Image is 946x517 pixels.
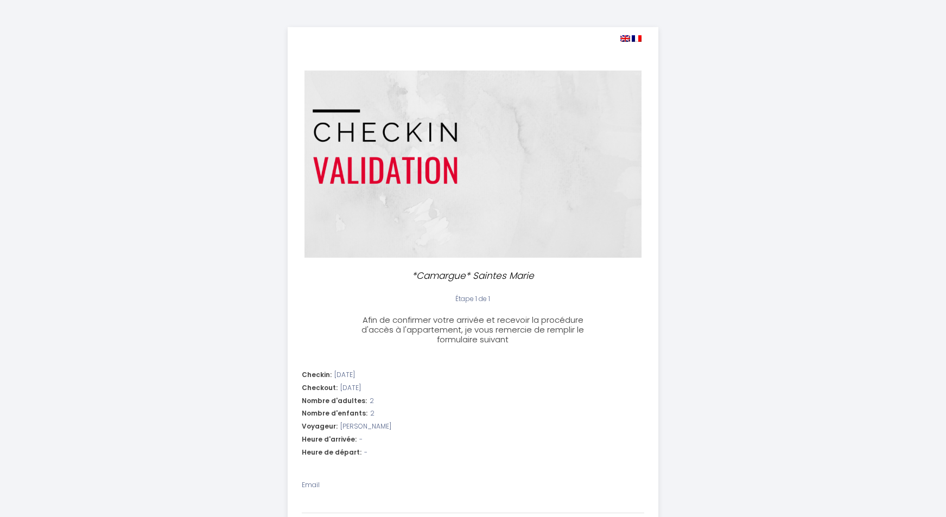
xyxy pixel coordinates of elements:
span: 2 [370,409,374,419]
span: 2 [370,396,374,406]
img: fr.png [632,35,642,42]
img: en.png [620,35,630,42]
span: Nombre d'adultes: [302,396,367,406]
span: Heure d'arrivée: [302,435,357,445]
span: Voyageur: [302,422,338,432]
span: [DATE] [334,370,355,380]
span: Checkout: [302,383,338,393]
span: Heure de départ: [302,448,361,458]
span: [PERSON_NAME] [340,422,391,432]
span: - [359,435,363,445]
span: - [364,448,367,458]
span: Afin de confirmer votre arrivée et recevoir la procédure d'accès à l'appartement, je vous remerci... [361,314,584,345]
span: Checkin: [302,370,332,380]
p: *Camargue* Saintes Marie [357,269,589,283]
label: Email [302,480,320,490]
span: Étape 1 de 1 [455,294,490,303]
span: [DATE] [340,383,361,393]
span: Nombre d'enfants: [302,409,367,419]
